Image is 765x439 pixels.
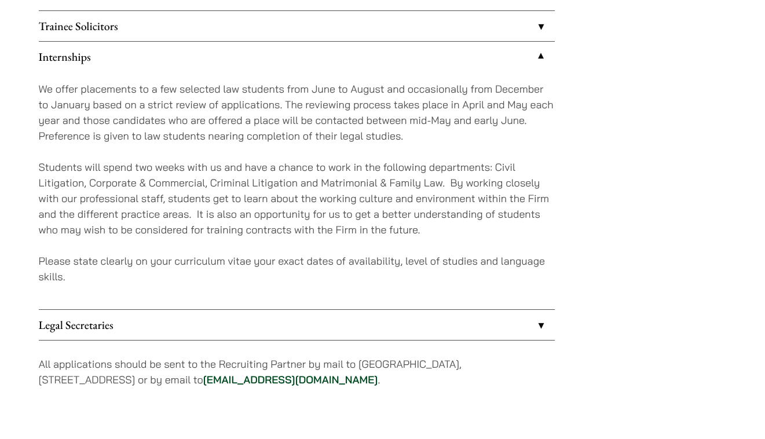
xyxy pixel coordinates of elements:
[39,253,555,284] p: Please state clearly on your curriculum vitae your exact dates of availability, level of studies ...
[203,373,378,386] a: [EMAIL_ADDRESS][DOMAIN_NAME]
[39,159,555,237] p: Students will spend two weeks with us and have a chance to work in the following departments: Civ...
[39,42,555,72] a: Internships
[39,11,555,41] a: Trainee Solicitors
[39,72,555,309] div: Internships
[39,356,555,387] p: All applications should be sent to the Recruiting Partner by mail to [GEOGRAPHIC_DATA], [STREET_A...
[39,81,555,144] p: We offer placements to a few selected law students from June to August and occasionally from Dece...
[39,310,555,340] a: Legal Secretaries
